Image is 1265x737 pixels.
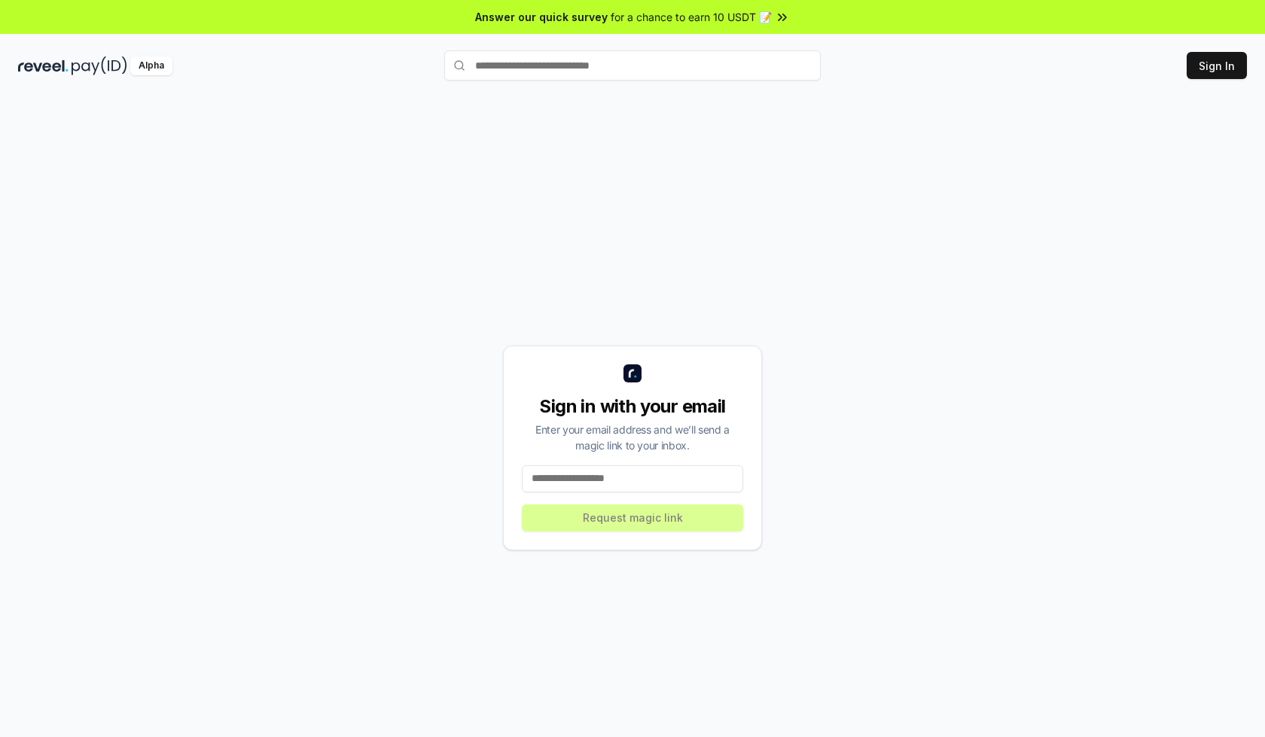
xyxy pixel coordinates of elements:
[623,364,642,382] img: logo_small
[522,422,743,453] div: Enter your email address and we’ll send a magic link to your inbox.
[475,9,608,25] span: Answer our quick survey
[130,56,172,75] div: Alpha
[18,56,69,75] img: reveel_dark
[611,9,772,25] span: for a chance to earn 10 USDT 📝
[522,394,743,419] div: Sign in with your email
[72,56,127,75] img: pay_id
[1187,52,1247,79] button: Sign In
